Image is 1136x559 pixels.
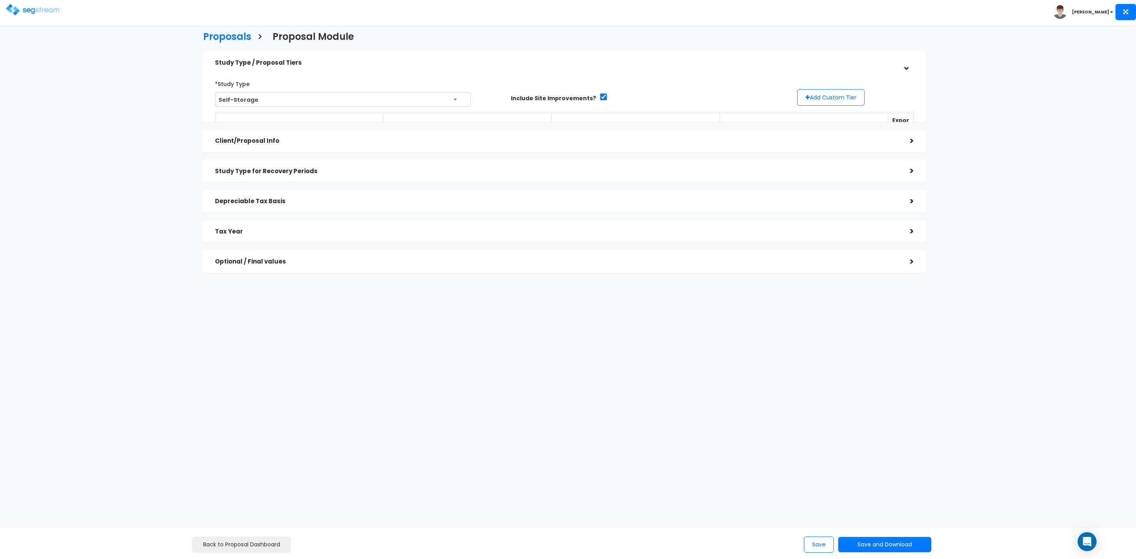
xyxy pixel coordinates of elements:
h5: Study Type for Recovery Periods [215,168,898,175]
div: > [898,135,914,147]
a: Proposal Module [267,24,354,48]
div: > [898,195,914,208]
h5: Depreciable Tax Basis [215,198,898,205]
th: Export [888,113,914,136]
div: > [898,256,914,268]
div: > [898,165,914,177]
label: Include Site Improvements? [511,94,596,102]
h3: Proposals [203,32,251,44]
label: *Study Type [215,77,250,88]
h5: Study Type / Proposal Tiers [215,60,898,66]
th: Long Life [720,113,888,136]
a: Proposals [197,24,251,48]
button: Save and Download [838,537,931,552]
th: # [215,113,383,136]
div: > [900,55,912,71]
b: [PERSON_NAME] [1072,9,1109,15]
h5: Tax Year [215,228,898,235]
h3: Proposal Module [273,32,354,44]
h5: Optional / Final values [215,258,898,265]
img: avatar.png [1053,5,1067,19]
span: Self-Storage [215,92,471,107]
h3: > [257,32,263,44]
th: Short Life [383,113,552,136]
h5: Client/Proposal Info [215,138,898,144]
button: Save [804,537,834,553]
img: logo.png [6,4,61,15]
div: > [898,225,914,237]
button: Add Custom Tier [797,89,865,106]
th: Site Improvements [551,113,720,136]
a: Back to Proposal Dashboard [192,537,291,553]
div: Open Intercom Messenger [1078,532,1097,551]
